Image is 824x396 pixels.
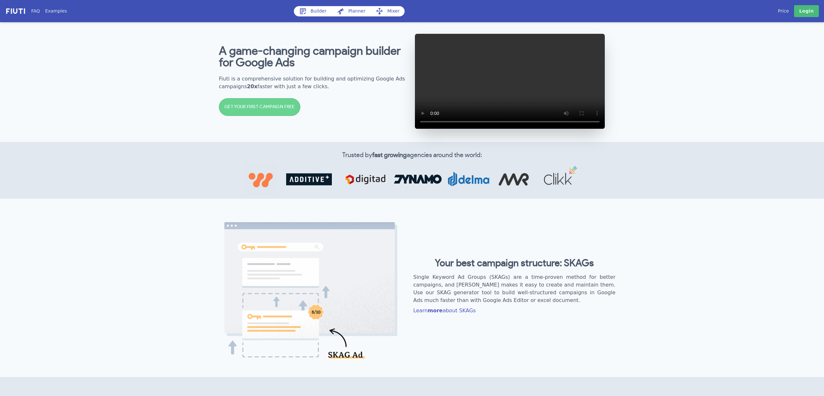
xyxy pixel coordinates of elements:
[794,5,819,17] a: Login
[219,45,401,69] b: A game-changing campaign builder for Google Ads
[332,6,370,16] a: Planner
[428,307,443,314] b: more
[435,259,594,268] b: Your best campaign structure: SKAGs
[219,75,409,90] h2: Fiuti is a comprehensive solution for building and optimizing Google Ads campaigns faster with ju...
[219,98,300,116] a: GET YOUR FIRST CAMPAIGN FREE
[446,171,491,187] img: d3352e4.png
[207,205,412,376] img: “Fiuti“
[415,33,605,129] video: Google Ads SKAG tool video
[394,174,442,184] img: 83c4e68.jpg
[45,8,67,14] a: Examples
[31,8,40,14] a: FAQ
[245,163,277,195] img: b8f48c0.jpg
[536,164,580,195] img: 5680c82.png
[778,8,789,14] a: Price
[247,83,257,90] b: 20x
[413,307,476,314] a: Learnmoreabout SKAGs
[491,164,536,194] img: cb4d2d3.png
[280,167,338,192] img: abf0a6e.png
[227,150,597,160] h2: Trusted by agencies around the world:
[372,152,407,158] b: fast growing
[5,7,26,15] img: f731f27.png
[338,166,393,193] img: 7aba02c.png
[294,6,332,16] a: Builder
[413,273,615,304] h2: Single Keyword Ad Groups (SKAGs) are a time-proven method for better campaigns, and [PERSON_NAME]...
[370,6,405,16] a: Mixer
